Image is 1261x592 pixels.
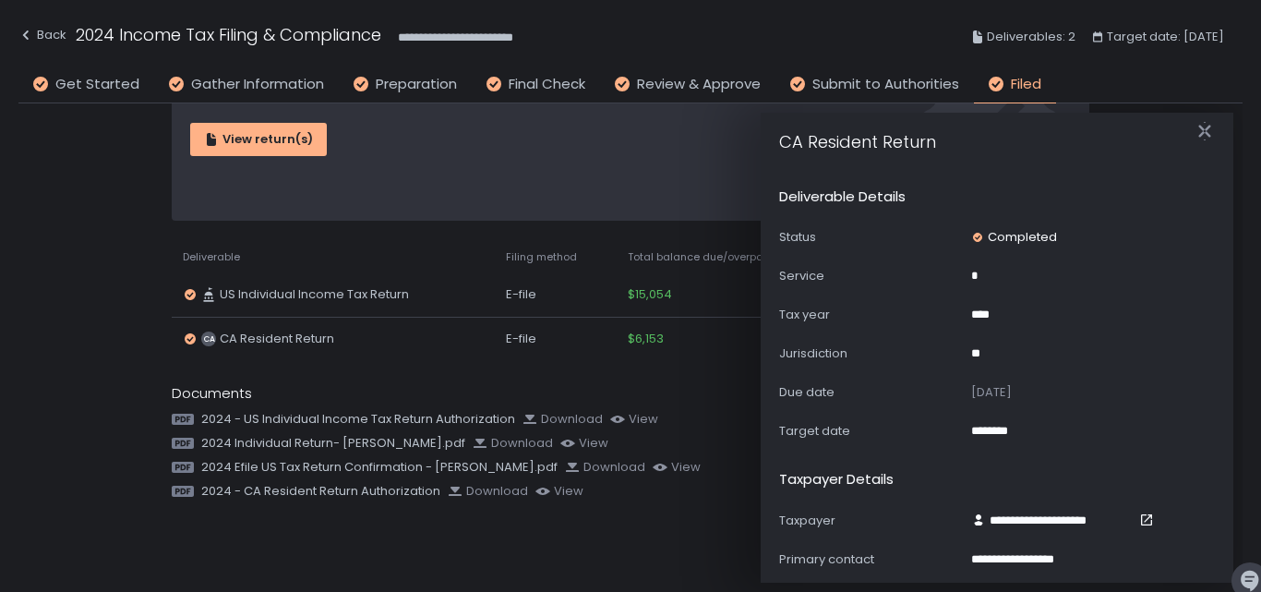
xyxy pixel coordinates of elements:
h2: Deliverable details [779,187,906,208]
span: Review & Approve [637,74,761,95]
button: view [653,459,701,476]
span: Deliverable [183,250,240,264]
div: Completed [971,229,1057,246]
div: Documents [172,383,1090,405]
span: $6,153 [628,331,664,347]
div: View return(s) [204,131,313,148]
h1: 2024 Income Tax Filing & Compliance [76,22,381,47]
span: Get Started [55,74,139,95]
button: View return(s) [190,123,327,156]
span: Deliverables: 2 [987,26,1075,48]
h2: Taxpayer details [779,469,894,490]
span: Gather Information [191,74,324,95]
span: US Individual Income Tax Return [220,286,409,303]
span: [DATE] [971,384,1012,401]
div: E-file [506,286,606,303]
button: view [560,435,608,452]
div: Status [779,229,964,246]
div: Taxpayer [779,513,964,529]
text: CA [202,333,214,344]
button: view [535,483,583,500]
span: Filed [1011,74,1041,95]
button: Download [522,411,603,428]
span: Filing method [506,250,577,264]
span: Target date: [DATE] [1107,26,1224,48]
div: Back [18,24,66,46]
span: $15,054 [628,286,672,303]
button: Download [565,459,645,476]
span: Total balance due/overpaid [628,250,774,264]
button: Download [448,483,528,500]
button: Back [18,22,66,53]
h1: CA Resident Return [779,107,936,154]
div: Service [779,268,964,284]
div: Tax year [779,307,964,323]
span: CA Resident Return [220,331,334,347]
div: Primary contact [779,551,964,568]
span: Final Check [509,74,585,95]
span: 2024 Individual Return- [PERSON_NAME].pdf [201,435,465,452]
div: Target date [779,423,964,440]
span: Preparation [376,74,457,95]
span: Submit to Authorities [812,74,959,95]
span: 2024 - CA Resident Return Authorization [201,483,440,500]
button: Download [473,435,553,452]
div: Jurisdiction [779,345,964,362]
div: Due date [779,384,964,401]
span: 2024 - US Individual Income Tax Return Authorization [201,411,515,428]
button: view [610,411,658,428]
span: 2024 Efile US Tax Return Confirmation - [PERSON_NAME].pdf [201,459,558,476]
div: E-file [506,331,606,347]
